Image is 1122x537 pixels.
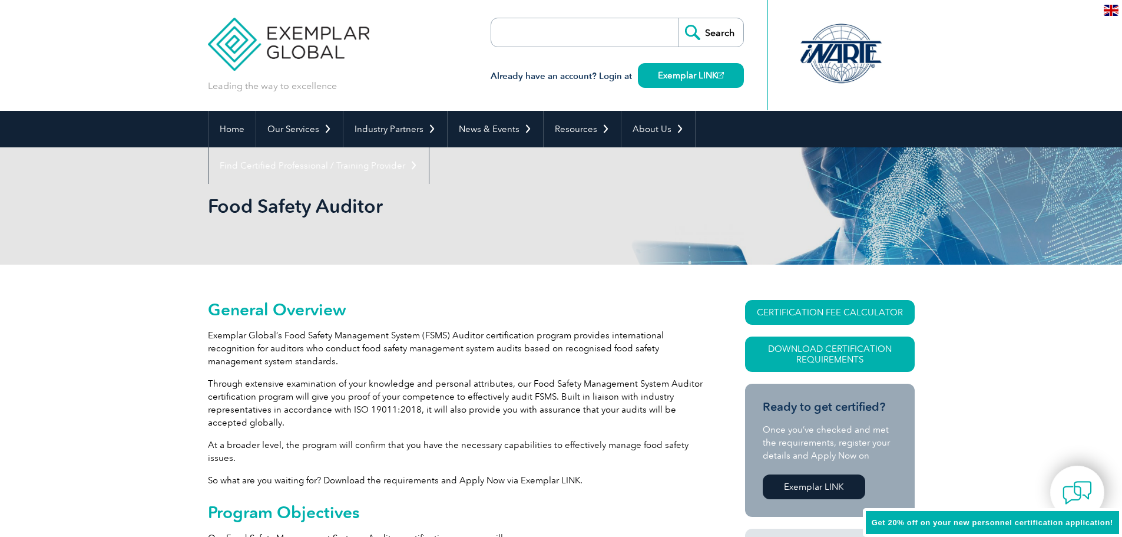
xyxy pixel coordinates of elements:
[872,518,1113,527] span: Get 20% off on your new personnel certification application!
[763,400,897,414] h3: Ready to get certified?
[679,18,743,47] input: Search
[544,111,621,147] a: Resources
[256,111,343,147] a: Our Services
[208,503,703,522] h2: Program Objectives
[208,80,337,93] p: Leading the way to excellence
[208,377,703,429] p: Through extensive examination of your knowledge and personal attributes, our Food Safety Manageme...
[208,474,703,487] p: So what are you waiting for? Download the requirements and Apply Now via Exemplar LINK.
[717,72,724,78] img: open_square.png
[343,111,447,147] a: Industry Partners
[208,195,660,218] h1: Food Safety Auditor
[208,329,703,368] p: Exemplar Global’s Food Safety Management System (FSMS) Auditor certification program provides int...
[1104,5,1118,16] img: en
[208,111,256,147] a: Home
[448,111,543,147] a: News & Events
[208,439,703,464] p: At a broader level, the program will confirm that you have the necessary capabilities to effectiv...
[763,423,897,462] p: Once you’ve checked and met the requirements, register your details and Apply Now on
[208,300,703,319] h2: General Overview
[638,63,744,88] a: Exemplar LINK
[1063,478,1092,508] img: contact-chat.png
[491,69,744,84] h3: Already have an account? Login at
[208,147,429,184] a: Find Certified Professional / Training Provider
[621,111,695,147] a: About Us
[745,337,915,372] a: Download Certification Requirements
[763,475,865,499] a: Exemplar LINK
[745,300,915,325] a: CERTIFICATION FEE CALCULATOR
